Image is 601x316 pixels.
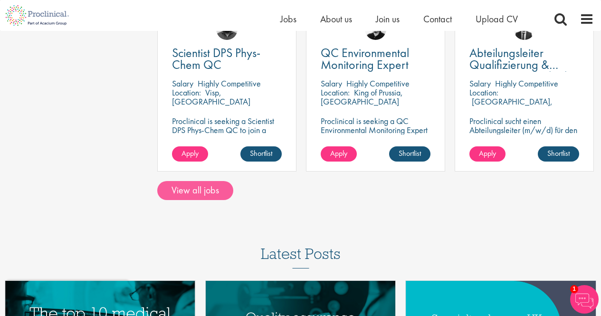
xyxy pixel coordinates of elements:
p: Proclinical is seeking a QC Environmental Monitoring Expert to support quality control operations... [321,116,430,162]
span: Apply [181,148,199,158]
span: Abteilungsleiter Qualifizierung & Kalibrierung (m/w/d) [469,45,577,85]
a: About us [320,13,352,25]
a: Join us [376,13,400,25]
a: Contact [423,13,452,25]
a: Shortlist [240,146,282,162]
span: Location: [321,87,350,98]
a: View all jobs [157,181,233,200]
a: Jobs [280,13,296,25]
span: QC Environmental Monitoring Expert [321,45,409,73]
span: Salary [172,78,193,89]
span: Salary [321,78,342,89]
span: Location: [469,87,498,98]
p: Visp, [GEOGRAPHIC_DATA] [172,87,250,107]
a: Apply [172,146,208,162]
span: Apply [330,148,347,158]
a: Shortlist [389,146,430,162]
a: Abteilungsleiter Qualifizierung & Kalibrierung (m/w/d) [469,47,579,71]
img: Chatbot [570,285,599,314]
a: Apply [469,146,506,162]
p: King of Prussia, [GEOGRAPHIC_DATA] [321,87,403,107]
p: Proclinical is seeking a Scientist DPS Phys-Chem QC to join a team in [GEOGRAPHIC_DATA] [172,116,282,144]
span: Salary [469,78,491,89]
a: QC Environmental Monitoring Expert [321,47,430,71]
p: Highly Competitive [495,78,558,89]
a: Scientist DPS Phys-Chem QC [172,47,282,71]
span: 1 [570,285,578,293]
span: Apply [479,148,496,158]
a: Shortlist [538,146,579,162]
p: Highly Competitive [198,78,261,89]
span: Scientist DPS Phys-Chem QC [172,45,260,73]
span: Location: [172,87,201,98]
p: Highly Competitive [346,78,410,89]
p: [GEOGRAPHIC_DATA], [GEOGRAPHIC_DATA] [469,96,553,116]
a: Apply [321,146,357,162]
h3: Latest Posts [261,246,341,268]
p: Proclinical sucht einen Abteilungsleiter (m/w/d) für den Bereich Qualifizierung zur Verstärkung d... [469,116,579,180]
a: Upload CV [476,13,518,25]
